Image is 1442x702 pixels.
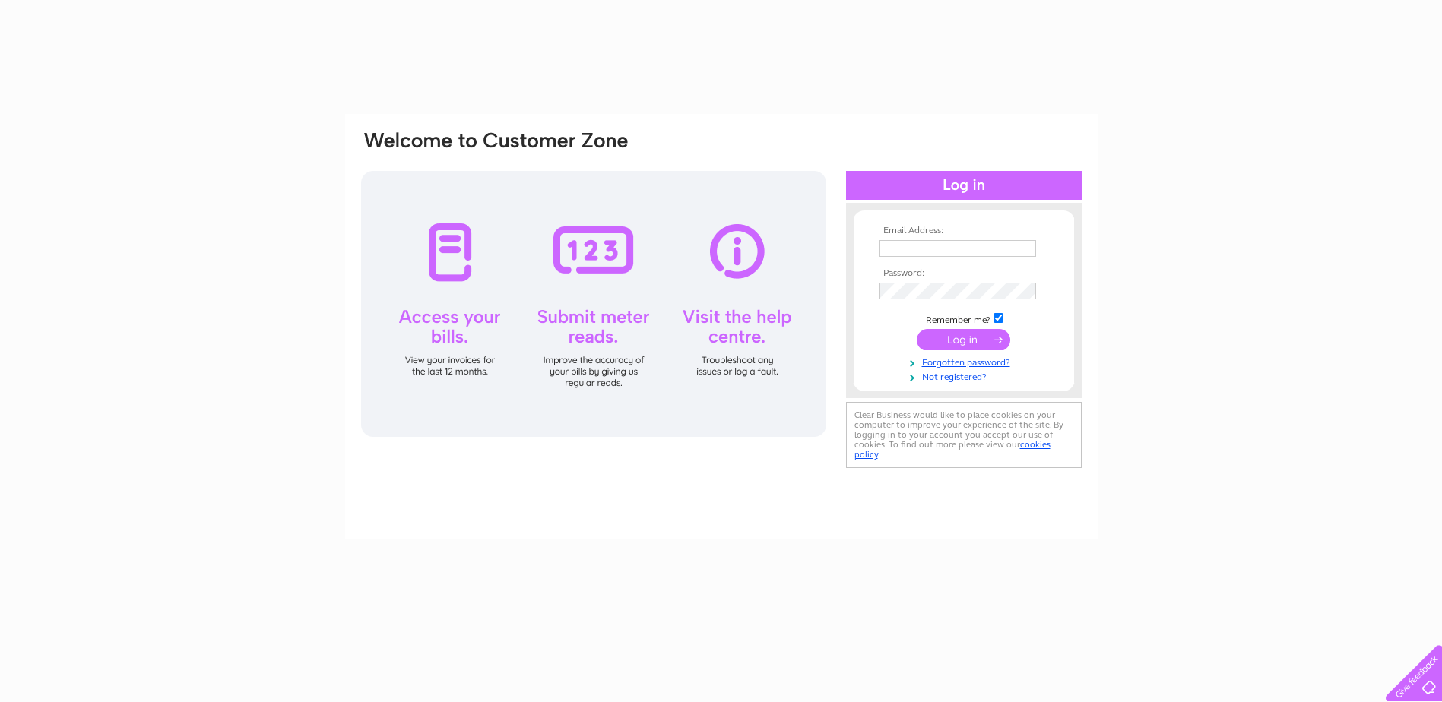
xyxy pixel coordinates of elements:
[876,311,1052,326] td: Remember me?
[876,226,1052,236] th: Email Address:
[879,368,1052,383] a: Not registered?
[846,402,1082,468] div: Clear Business would like to place cookies on your computer to improve your experience of the sit...
[879,354,1052,368] a: Forgotten password?
[854,439,1051,460] a: cookies policy
[876,268,1052,279] th: Password:
[917,329,1010,350] input: Submit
